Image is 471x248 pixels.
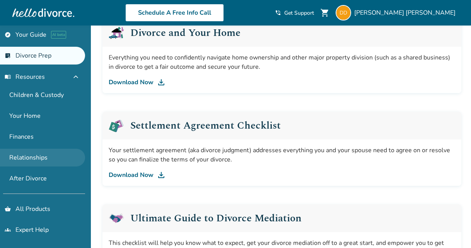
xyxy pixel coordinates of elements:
span: AI beta [51,31,66,39]
h2: Ultimate Guide to Divorce Mediation [130,213,302,223]
h2: Divorce and Your Home [130,28,241,38]
a: phone_in_talkGet Support [275,9,314,17]
img: DL [157,170,166,180]
a: Schedule A Free Info Call [125,4,224,22]
img: ddewar@gmail.com [336,5,351,20]
span: explore [5,32,11,38]
div: Everything you need to confidently navigate home ownership and other major property division (suc... [109,53,455,71]
span: expand_less [71,72,80,82]
div: Your settlement agreement (aka divorce judgment) addresses everything you and your spouse need to... [109,146,455,164]
span: list_alt_check [5,53,11,59]
span: shopping_cart [320,8,329,17]
span: [PERSON_NAME] [PERSON_NAME] [354,8,459,17]
span: shopping_basket [5,206,11,212]
img: DL [157,78,166,87]
img: Ultimate Guide to Divorce Mediation [109,211,124,226]
a: Download Now [109,170,455,180]
span: Resources [5,73,45,81]
img: Settlement Agreement Checklist [109,118,124,133]
span: menu_book [5,74,11,80]
span: groups [5,227,11,233]
a: Download Now [109,78,455,87]
span: phone_in_talk [275,10,281,16]
iframe: Chat Widget [432,211,471,248]
img: Divorce and Your Home [109,25,124,41]
h2: Settlement Agreement Checklist [130,121,281,131]
span: Get Support [284,9,314,17]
